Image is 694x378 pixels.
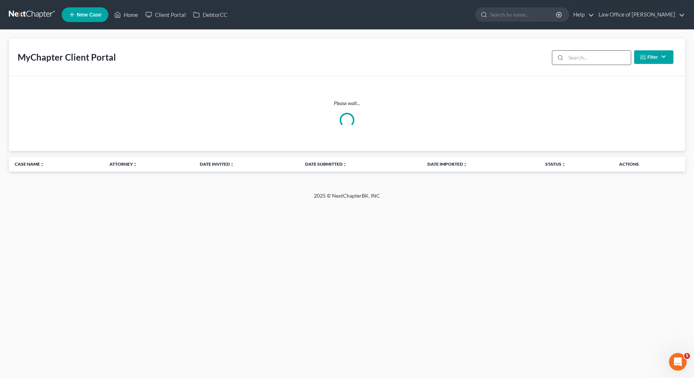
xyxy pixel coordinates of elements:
[189,8,231,21] a: DebtorCC
[138,192,556,205] div: 2025 © NextChapterBK, INC
[463,162,467,167] i: unfold_more
[15,161,44,167] a: Case Nameunfold_more
[613,157,685,172] th: Actions
[15,100,679,107] p: Please wait...
[490,8,557,21] input: Search by name...
[545,161,566,167] a: Statusunfold_more
[343,162,347,167] i: unfold_more
[669,353,687,371] iframe: Intercom live chat
[200,161,234,167] a: Date Invitedunfold_more
[566,51,631,65] input: Search...
[561,162,566,167] i: unfold_more
[77,12,101,18] span: New Case
[18,51,116,63] div: MyChapter Client Portal
[427,161,467,167] a: Date Importedunfold_more
[595,8,685,21] a: Law Office of [PERSON_NAME]
[109,161,137,167] a: Attorneyunfold_more
[111,8,142,21] a: Home
[634,50,673,64] button: Filter
[305,161,347,167] a: Date Submittedunfold_more
[142,8,189,21] a: Client Portal
[133,162,137,167] i: unfold_more
[684,353,690,359] span: 5
[570,8,594,21] a: Help
[40,162,44,167] i: unfold_more
[230,162,234,167] i: unfold_more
